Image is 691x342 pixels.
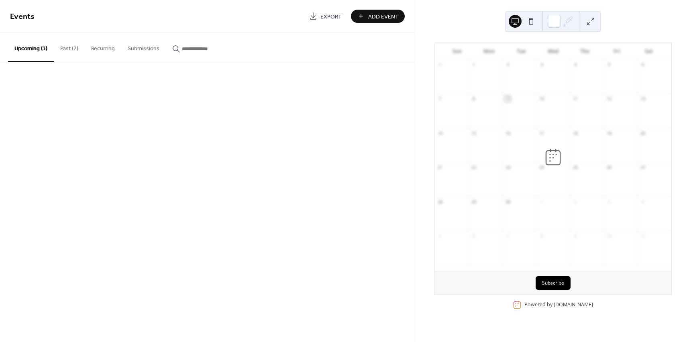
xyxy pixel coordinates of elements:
div: 6 [471,233,477,239]
div: 5 [437,233,443,239]
div: 21 [437,165,443,171]
div: 3 [538,62,544,68]
div: 6 [640,62,646,68]
div: 1 [471,62,477,68]
div: 11 [640,233,646,239]
div: 10 [538,96,544,102]
div: 9 [505,96,511,102]
button: Submissions [121,33,166,61]
div: 12 [606,96,612,102]
div: 14 [437,130,443,136]
div: 2 [505,62,511,68]
a: [DOMAIN_NAME] [554,301,593,308]
div: 16 [505,130,511,136]
div: 4 [640,199,646,205]
div: 13 [640,96,646,102]
div: 23 [505,165,511,171]
span: Add Event [368,12,399,21]
div: Mon [473,43,505,59]
div: 10 [606,233,612,239]
div: Sun [441,43,473,59]
div: 15 [471,130,477,136]
div: 7 [505,233,511,239]
div: Wed [537,43,569,59]
span: Export [320,12,342,21]
div: 30 [505,199,511,205]
div: 22 [471,165,477,171]
div: 1 [538,199,544,205]
div: 8 [538,233,544,239]
div: 20 [640,130,646,136]
div: 17 [538,130,544,136]
button: Add Event [351,10,405,23]
div: 26 [606,165,612,171]
div: 29 [471,199,477,205]
button: Past (2) [54,33,85,61]
div: 7 [437,96,443,102]
a: Export [303,10,348,23]
div: 24 [538,165,544,171]
div: 2 [572,199,578,205]
button: Recurring [85,33,121,61]
div: 31 [437,62,443,68]
button: Upcoming (3) [8,33,54,62]
div: Tue [505,43,537,59]
div: 3 [606,199,612,205]
div: 25 [572,165,578,171]
div: 19 [606,130,612,136]
div: 18 [572,130,578,136]
span: Events [10,9,35,24]
div: 9 [572,233,578,239]
div: 28 [437,199,443,205]
div: Fri [601,43,633,59]
button: Subscribe [536,276,571,290]
div: 11 [572,96,578,102]
div: Powered by [524,301,593,308]
div: Thu [569,43,601,59]
div: Sat [633,43,665,59]
div: 27 [640,165,646,171]
div: 8 [471,96,477,102]
div: 5 [606,62,612,68]
div: 4 [572,62,578,68]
